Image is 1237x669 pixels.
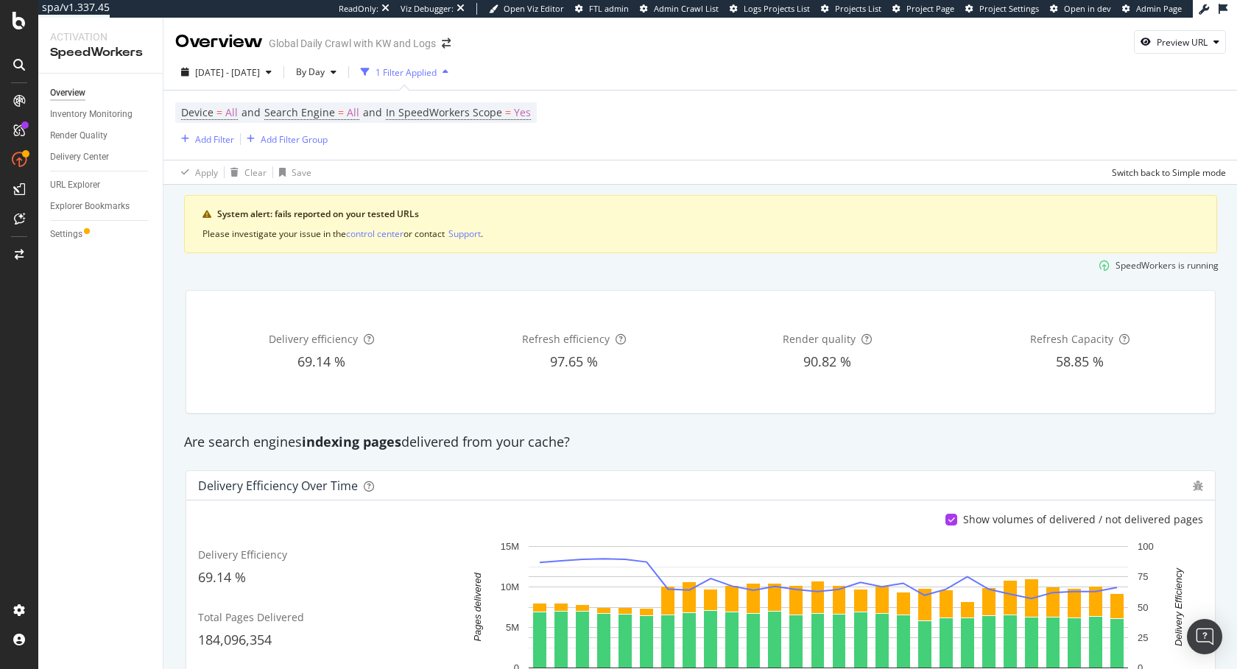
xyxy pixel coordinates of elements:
div: arrow-right-arrow-left [442,38,451,49]
text: 25 [1138,632,1148,643]
button: Apply [175,160,218,184]
div: Settings [50,227,82,242]
span: Search Engine [264,105,335,119]
span: 90.82 % [803,353,851,370]
span: Project Page [906,3,954,14]
button: Save [273,160,311,184]
a: Open Viz Editor [489,3,564,15]
span: and [363,105,382,119]
button: Add Filter Group [241,130,328,148]
a: Settings [50,227,152,242]
span: [DATE] - [DATE] [195,66,260,79]
span: 69.14 % [198,568,246,586]
span: Project Settings [979,3,1039,14]
text: 50 [1138,602,1148,613]
div: Add Filter [195,133,234,146]
span: FTL admin [589,3,629,14]
div: Please investigate your issue in the or contact . [202,227,1199,241]
div: Show volumes of delivered / not delivered pages [963,512,1203,527]
text: 10M [501,581,519,592]
div: Overview [50,85,85,101]
span: Render quality [783,332,856,346]
a: Admin Page [1122,3,1182,15]
div: Apply [195,166,218,179]
button: Preview URL [1134,30,1226,54]
a: Logs Projects List [730,3,810,15]
span: = [505,105,511,119]
span: All [225,102,238,123]
span: 69.14 % [297,353,345,370]
div: Overview [175,29,263,54]
button: Switch back to Simple mode [1106,160,1226,184]
button: Add Filter [175,130,234,148]
text: 100 [1138,541,1154,552]
div: Are search engines delivered from your cache? [177,433,1224,452]
div: Explorer Bookmarks [50,199,130,214]
text: 5M [506,622,519,633]
span: = [338,105,344,119]
span: Admin Page [1136,3,1182,14]
a: URL Explorer [50,177,152,193]
span: In SpeedWorkers Scope [386,105,502,119]
div: Save [292,166,311,179]
div: bug [1193,481,1203,491]
span: Device [181,105,214,119]
span: Logs Projects List [744,3,810,14]
div: Inventory Monitoring [50,107,133,122]
span: Yes [514,102,531,123]
span: Delivery efficiency [269,332,358,346]
div: Clear [244,166,267,179]
text: Delivery Efficiency [1173,567,1184,647]
button: 1 Filter Applied [355,60,454,84]
div: Delivery Center [50,149,109,165]
div: Open Intercom Messenger [1187,619,1222,654]
div: Global Daily Crawl with KW and Logs [269,36,436,51]
text: 15M [501,541,519,552]
span: Refresh efficiency [522,332,610,346]
a: Open in dev [1050,3,1111,15]
span: Admin Crawl List [654,3,719,14]
div: SpeedWorkers [50,44,151,61]
div: Viz Debugger: [401,3,454,15]
div: Render Quality [50,128,108,144]
text: 75 [1138,572,1148,583]
strong: indexing pages [302,433,401,450]
div: ReadOnly: [339,3,378,15]
text: Pages delivered [472,573,483,642]
div: control center [346,227,403,240]
span: Projects List [835,3,881,14]
div: System alert: fails reported on your tested URLs [217,208,1199,221]
span: Open Viz Editor [504,3,564,14]
span: 58.85 % [1056,353,1104,370]
div: URL Explorer [50,177,100,193]
a: Explorer Bookmarks [50,199,152,214]
span: and [242,105,261,119]
span: 184,096,354 [198,631,272,648]
div: Delivery Efficiency over time [198,478,358,493]
a: Render Quality [50,128,152,144]
a: Projects List [821,3,881,15]
button: By Day [290,60,342,84]
a: Project Settings [965,3,1039,15]
div: Switch back to Simple mode [1112,166,1226,179]
a: Overview [50,85,152,101]
span: = [216,105,222,119]
button: Support [448,227,481,241]
a: Admin Crawl List [640,3,719,15]
div: Preview URL [1157,36,1208,49]
div: Support [448,227,481,240]
span: Open in dev [1064,3,1111,14]
a: Project Page [892,3,954,15]
a: Inventory Monitoring [50,107,152,122]
div: SpeedWorkers is running [1116,259,1219,272]
button: control center [346,227,403,241]
button: Clear [225,160,267,184]
span: Refresh Capacity [1030,332,1113,346]
span: Delivery Efficiency [198,548,287,562]
button: [DATE] - [DATE] [175,60,278,84]
a: FTL admin [575,3,629,15]
span: Total Pages Delivered [198,610,304,624]
div: warning banner [184,195,1217,253]
span: 97.65 % [550,353,598,370]
a: Delivery Center [50,149,152,165]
